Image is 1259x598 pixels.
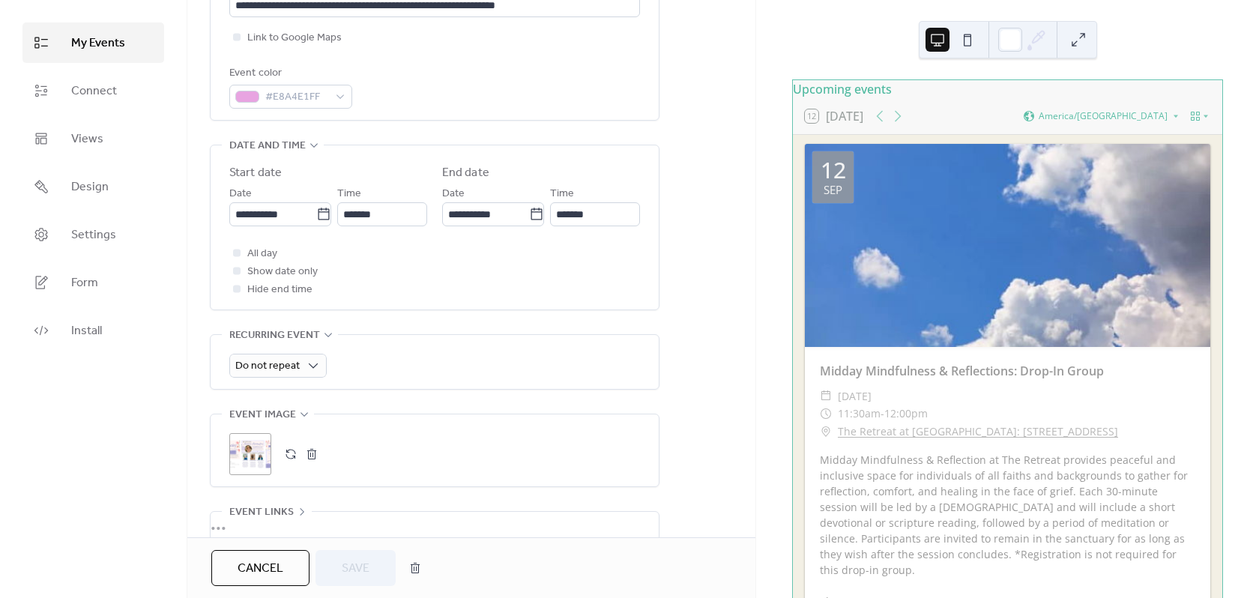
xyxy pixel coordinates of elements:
[229,137,306,155] span: Date and time
[22,310,164,351] a: Install
[824,184,842,196] div: Sep
[22,262,164,303] a: Form
[229,433,271,475] div: ;
[71,82,117,100] span: Connect
[838,387,872,405] span: [DATE]
[22,70,164,111] a: Connect
[247,29,342,47] span: Link to Google Maps
[442,185,465,203] span: Date
[838,405,881,423] span: 11:30am
[793,80,1222,98] div: Upcoming events
[211,512,659,543] div: •••
[71,178,109,196] span: Design
[229,64,349,82] div: Event color
[838,423,1118,441] a: The Retreat at [GEOGRAPHIC_DATA]: [STREET_ADDRESS]
[247,245,277,263] span: All day
[22,22,164,63] a: My Events
[71,130,103,148] span: Views
[71,226,116,244] span: Settings
[71,34,125,52] span: My Events
[71,274,98,292] span: Form
[442,164,489,182] div: End date
[22,166,164,207] a: Design
[550,185,574,203] span: Time
[805,362,1210,380] div: Midday Mindfulness & Reflections: Drop-In Group
[884,405,928,423] span: 12:00pm
[229,164,282,182] div: Start date
[71,322,102,340] span: Install
[881,405,884,423] span: -
[235,356,300,376] span: Do not repeat
[238,560,283,578] span: Cancel
[820,387,832,405] div: ​
[820,405,832,423] div: ​
[229,327,320,345] span: Recurring event
[247,281,313,299] span: Hide end time
[229,504,294,522] span: Event links
[821,159,846,181] div: 12
[1039,112,1168,121] span: America/[GEOGRAPHIC_DATA]
[22,214,164,255] a: Settings
[820,423,832,441] div: ​
[337,185,361,203] span: Time
[211,550,310,586] button: Cancel
[265,88,328,106] span: #E8A4E1FF
[229,185,252,203] span: Date
[247,263,318,281] span: Show date only
[22,118,164,159] a: Views
[229,406,296,424] span: Event image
